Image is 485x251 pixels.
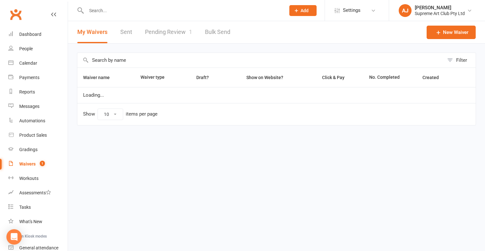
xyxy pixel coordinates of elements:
div: Reports [19,89,35,94]
div: Payments [19,75,39,80]
div: AJ [399,4,412,17]
a: New Waiver [427,26,476,39]
span: Draft? [196,75,209,80]
div: Automations [19,118,45,123]
a: Messages [8,99,68,114]
a: People [8,42,68,56]
input: Search by name [77,53,444,68]
button: Show on Website? [241,74,290,81]
div: Calendar [19,61,37,66]
div: Tasks [19,205,31,210]
div: Dashboard [19,32,41,37]
div: What's New [19,219,42,224]
a: Waivers 1 [8,157,68,171]
td: Loading... [77,87,476,103]
div: Product Sales [19,133,47,138]
button: My Waivers [77,21,107,43]
div: Supreme Art Club Pty Ltd [415,11,465,16]
div: [PERSON_NAME] [415,5,465,11]
div: Filter [456,56,467,64]
div: General attendance [19,245,58,250]
a: What's New [8,215,68,229]
div: People [19,46,33,51]
button: Waiver name [83,74,117,81]
div: Gradings [19,147,38,152]
div: Open Intercom Messenger [6,229,22,245]
div: Show [83,109,157,120]
button: Add [289,5,317,16]
a: Assessments [8,186,68,200]
div: Workouts [19,176,38,181]
button: Draft? [191,74,216,81]
a: Gradings [8,142,68,157]
span: Settings [343,3,361,18]
th: No. Completed [363,68,417,87]
span: Show on Website? [246,75,283,80]
th: Waiver type [135,68,180,87]
a: Payments [8,70,68,85]
a: Reports [8,85,68,99]
a: Clubworx [8,6,24,22]
a: Calendar [8,56,68,70]
div: items per page [126,111,157,117]
span: Created [422,75,446,80]
button: Filter [444,53,476,68]
a: Product Sales [8,128,68,142]
a: Sent [120,21,132,43]
span: 1 [189,28,192,35]
span: Waiver name [83,75,117,80]
button: Created [422,74,446,81]
div: Messages [19,104,39,109]
span: Click & Pay [322,75,345,80]
div: Assessments [19,190,51,195]
a: Automations [8,114,68,128]
div: Waivers [19,161,36,166]
a: Dashboard [8,27,68,42]
a: Tasks [8,200,68,215]
span: Add [301,8,309,13]
input: Search... [84,6,281,15]
button: Click & Pay [316,74,352,81]
a: Pending Review1 [145,21,192,43]
a: Bulk Send [205,21,230,43]
a: Workouts [8,171,68,186]
span: 1 [40,161,45,166]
